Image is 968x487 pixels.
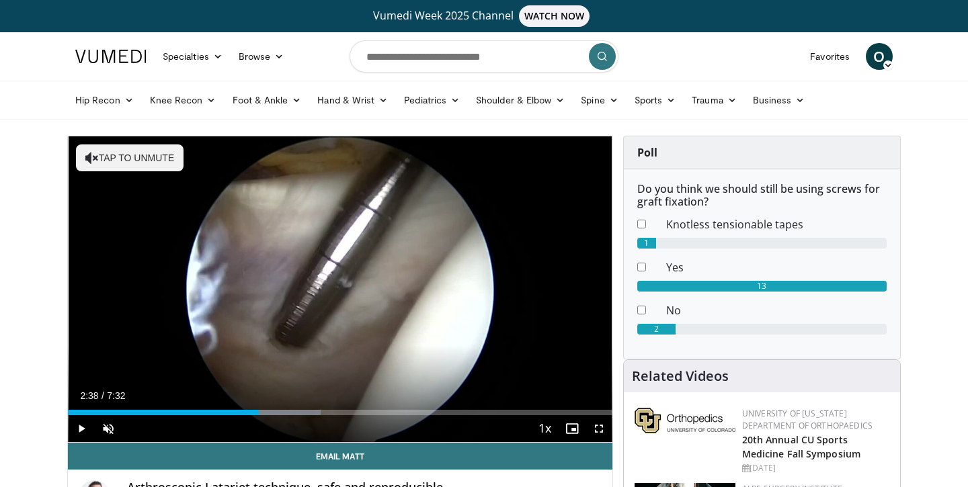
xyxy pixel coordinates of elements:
[107,390,125,401] span: 7:32
[68,443,612,470] a: Email Matt
[637,183,887,208] h6: Do you think we should still be using screws for graft fixation?
[802,43,858,70] a: Favorites
[742,433,860,460] a: 20th Annual CU Sports Medicine Fall Symposium
[80,390,98,401] span: 2:38
[632,368,729,384] h4: Related Videos
[637,238,657,249] div: 1
[573,87,626,114] a: Spine
[635,408,735,433] img: 355603a8-37da-49b6-856f-e00d7e9307d3.png.150x105_q85_autocrop_double_scale_upscale_version-0.2.png
[519,5,590,27] span: WATCH NOW
[142,87,225,114] a: Knee Recon
[76,144,184,171] button: Tap to unmute
[67,87,142,114] a: Hip Recon
[559,415,586,442] button: Enable picture-in-picture mode
[637,281,887,292] div: 13
[68,136,612,443] video-js: Video Player
[309,87,396,114] a: Hand & Wrist
[95,415,122,442] button: Unmute
[77,5,891,27] a: Vumedi Week 2025 ChannelWATCH NOW
[155,43,231,70] a: Specialties
[656,259,897,275] dd: Yes
[468,87,573,114] a: Shoulder & Elbow
[627,87,684,114] a: Sports
[742,408,873,431] a: University of [US_STATE] Department of Orthopaedics
[68,415,95,442] button: Play
[586,415,612,442] button: Fullscreen
[745,87,813,114] a: Business
[102,390,104,401] span: /
[350,40,618,73] input: Search topics, interventions
[866,43,893,70] a: O
[656,302,897,318] dd: No
[532,415,559,442] button: Playback Rate
[75,50,147,63] img: VuMedi Logo
[637,145,657,160] strong: Poll
[742,462,889,474] div: [DATE]
[68,410,612,415] div: Progress Bar
[684,87,745,114] a: Trauma
[637,324,676,335] div: 2
[396,87,468,114] a: Pediatrics
[225,87,310,114] a: Foot & Ankle
[231,43,292,70] a: Browse
[656,216,897,232] dd: Knotless tensionable tapes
